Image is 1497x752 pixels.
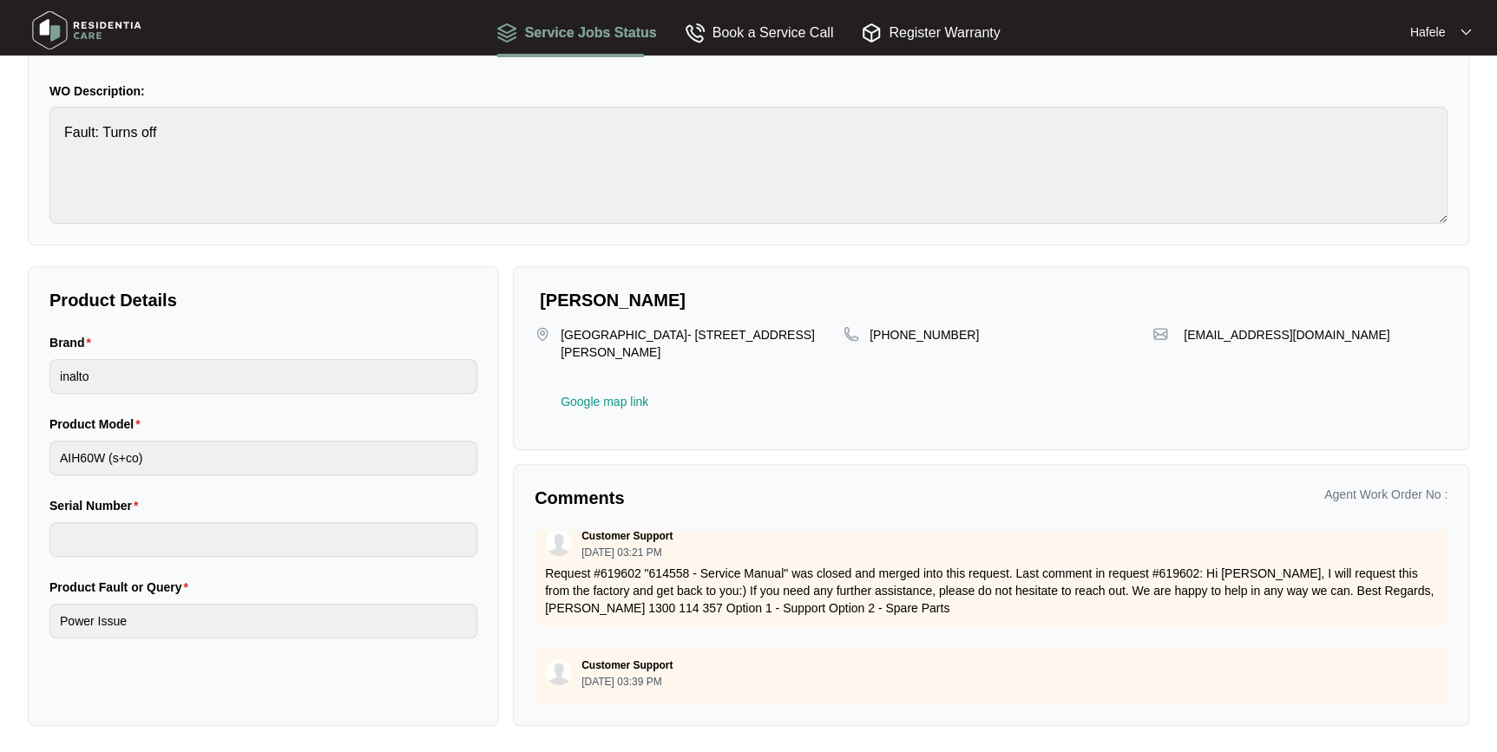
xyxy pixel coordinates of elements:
p: Request #619602 "614558 - Service Manual" was closed and merged into this request. Last comment i... [545,565,1437,617]
img: map-pin [535,326,550,342]
img: Book a Service Call icon [685,23,706,43]
input: Product Fault or Query [49,604,477,638]
p: [GEOGRAPHIC_DATA]- [STREET_ADDRESS][PERSON_NAME] [561,326,830,378]
img: residentia care logo [26,4,148,56]
p: [EMAIL_ADDRESS][DOMAIN_NAME] [1184,326,1389,343]
img: map-pin [844,326,859,342]
p: Customer Support [581,658,673,672]
p: [PERSON_NAME] [540,288,1448,312]
label: Brand [49,334,98,351]
img: user.svg [546,659,572,685]
div: Book a Service Call [685,22,834,43]
input: Serial Number [49,522,477,557]
a: Google map link [561,396,648,408]
img: dropdown arrow [1461,28,1471,36]
p: [DATE] 03:21 PM [581,547,673,558]
p: Customer Support [581,529,673,543]
label: Serial Number [49,497,145,514]
p: [PHONE_NUMBER] [870,326,979,343]
img: user.svg [546,530,572,556]
img: Service Jobs Status icon [496,23,517,43]
p: [DATE] 03:39 PM [581,677,673,687]
label: Product Fault or Query [49,579,195,596]
textarea: Fault: Turns off [49,107,1448,224]
p: Agent Work Order No : [1324,486,1448,503]
div: Service Jobs Status [496,22,656,43]
p: WO Description: [49,82,1448,100]
p: Product Details [49,288,477,312]
img: Register Warranty icon [861,23,882,43]
div: Register Warranty [861,22,1000,43]
p: Comments [535,486,979,510]
input: Product Model [49,441,477,475]
img: map-pin [1152,326,1168,342]
p: Hafele [1410,23,1445,41]
label: Product Model [49,415,148,433]
input: Brand [49,359,477,394]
